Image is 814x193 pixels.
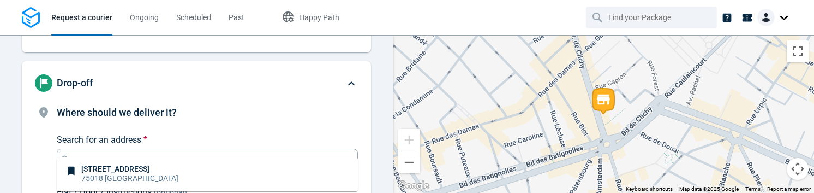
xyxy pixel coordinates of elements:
span: Request a courier [51,13,112,22]
span: Ongoing [130,13,159,22]
button: Zoom out [398,151,420,173]
span: Happy Path [299,13,339,22]
span: Map data ©2025 Google [679,186,739,192]
span: Drop-off [57,77,93,89]
span: Past [229,13,244,22]
img: Client [757,9,775,26]
a: Open this area in Google Maps (opens a new window) [396,179,432,193]
button: Toggle fullscreen view [787,40,809,62]
div: Drop-off [22,61,371,105]
button: Map camera controls [787,158,809,180]
img: Logo [22,7,40,28]
span: Scheduled [176,13,211,22]
button: Zoom in [398,129,420,151]
span: Search for an address [57,134,141,145]
span: Where should we deliver it? [57,107,177,118]
input: Find your Package [608,7,697,28]
p: 75018 [GEOGRAPHIC_DATA] [81,173,178,184]
button: Close [340,153,354,167]
img: Google [396,179,432,193]
p: [STREET_ADDRESS] [81,165,178,173]
button: Keyboard shortcuts [626,185,673,193]
a: Report a map error [767,186,811,192]
a: Terms [745,186,761,192]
